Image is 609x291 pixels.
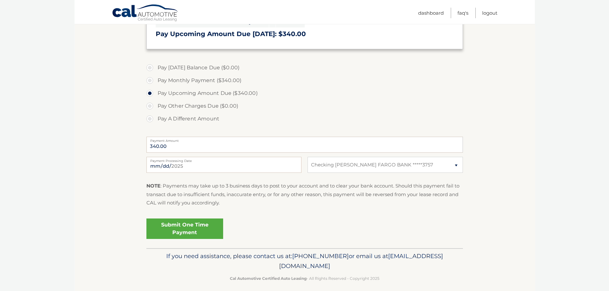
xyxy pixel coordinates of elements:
[146,74,463,87] label: Pay Monthly Payment ($340.00)
[146,100,463,112] label: Pay Other Charges Due ($0.00)
[146,112,463,125] label: Pay A Different Amount
[156,30,454,38] h3: Pay Upcoming Amount Due [DATE]: $340.00
[230,276,307,281] strong: Cal Automotive Certified Auto Leasing
[146,157,301,162] label: Payment Processing Date
[457,8,468,18] a: FAQ's
[146,218,223,239] a: Submit One Time Payment
[151,251,459,272] p: If you need assistance, please contact us at: or email us at
[482,8,497,18] a: Logout
[146,87,463,100] label: Pay Upcoming Amount Due ($340.00)
[112,4,179,23] a: Cal Automotive
[146,61,463,74] label: Pay [DATE] Balance Due ($0.00)
[151,275,459,282] p: - All Rights Reserved - Copyright 2025
[146,157,301,173] input: Payment Date
[146,183,160,189] strong: NOTE
[418,8,444,18] a: Dashboard
[292,252,349,260] span: [PHONE_NUMBER]
[146,137,463,142] label: Payment Amount
[146,137,463,153] input: Payment Amount
[146,182,463,207] p: : Payments may take up to 3 business days to post to your account and to clear your bank account....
